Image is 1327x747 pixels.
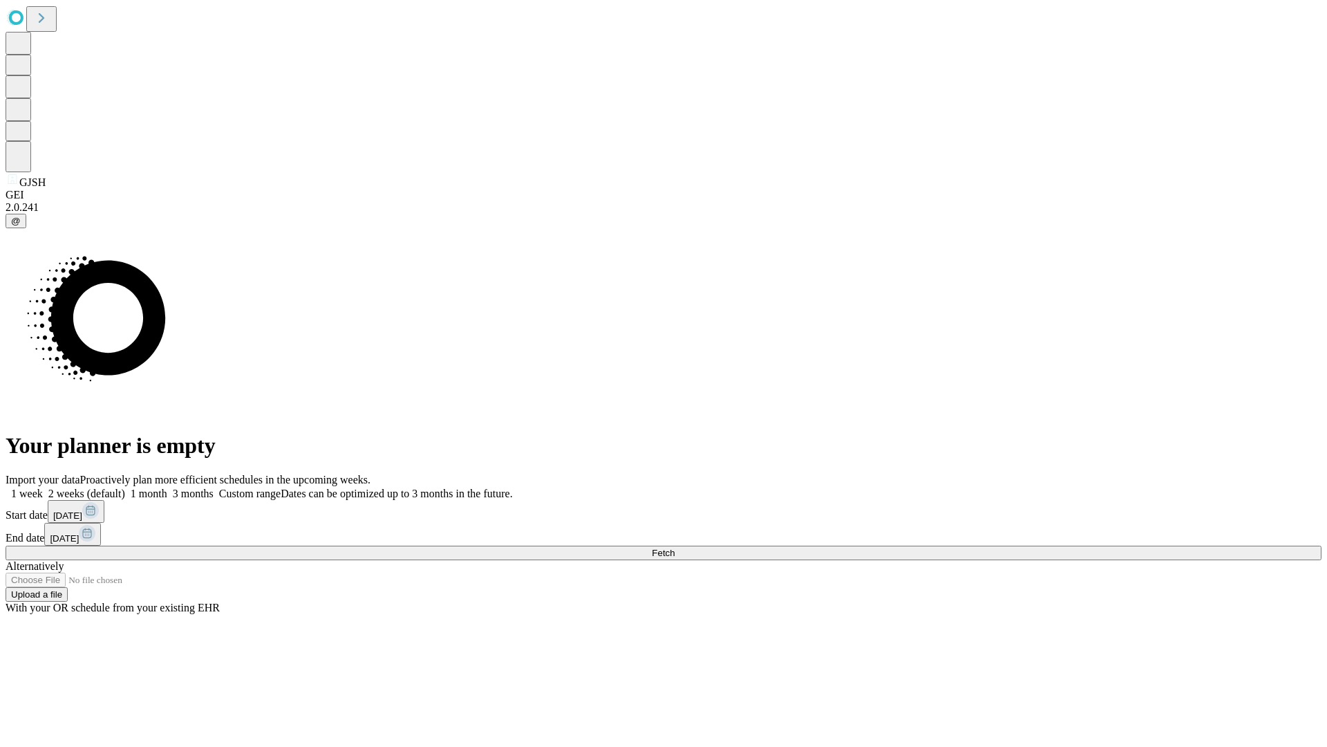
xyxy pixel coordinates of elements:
span: 3 months [173,488,214,499]
button: @ [6,214,26,228]
span: Fetch [652,548,675,558]
div: GEI [6,189,1321,201]
button: [DATE] [44,523,101,546]
span: GJSH [19,176,46,188]
span: Dates can be optimized up to 3 months in the future. [281,488,512,499]
span: Proactively plan more efficient schedules in the upcoming weeks. [80,474,370,486]
button: [DATE] [48,500,104,523]
button: Fetch [6,546,1321,560]
h1: Your planner is empty [6,433,1321,459]
span: @ [11,216,21,226]
div: 2.0.241 [6,201,1321,214]
span: [DATE] [53,510,82,521]
span: With your OR schedule from your existing EHR [6,602,220,614]
div: Start date [6,500,1321,523]
span: [DATE] [50,533,79,544]
span: Custom range [219,488,281,499]
span: 2 weeks (default) [48,488,125,499]
span: Import your data [6,474,80,486]
div: End date [6,523,1321,546]
button: Upload a file [6,587,68,602]
span: 1 month [131,488,167,499]
span: Alternatively [6,560,64,572]
span: 1 week [11,488,43,499]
